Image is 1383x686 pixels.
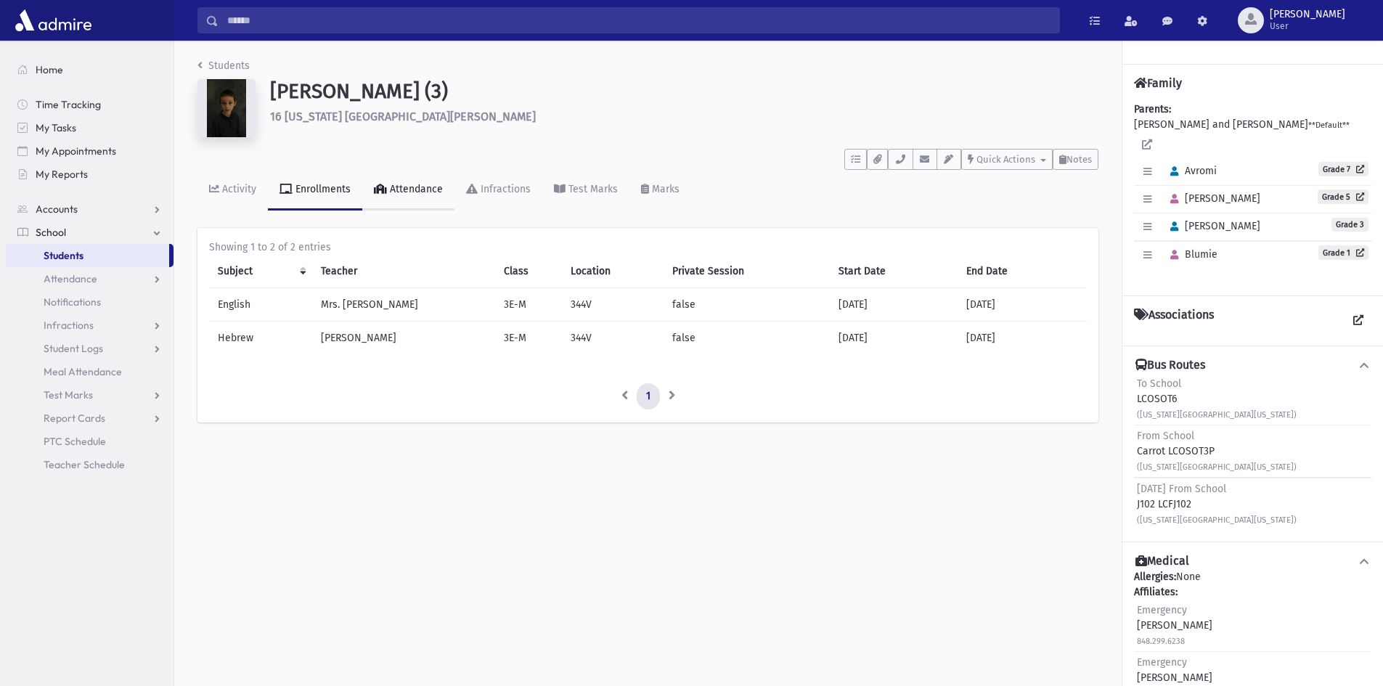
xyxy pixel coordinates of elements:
[312,288,495,322] td: Mrs. [PERSON_NAME]
[270,79,1098,104] h1: [PERSON_NAME] (3)
[6,116,174,139] a: My Tasks
[1135,554,1189,569] h4: Medical
[1270,20,1345,32] span: User
[1137,462,1297,472] small: ([US_STATE][GEOGRAPHIC_DATA][US_STATE])
[362,170,454,211] a: Attendance
[44,435,106,448] span: PTC Schedule
[209,240,1087,255] div: Showing 1 to 2 of 2 entries
[1137,430,1194,442] span: From School
[958,255,1087,288] th: End Date
[270,110,1098,123] h6: 16 [US_STATE] [GEOGRAPHIC_DATA][PERSON_NAME]
[6,267,174,290] a: Attendance
[1134,586,1178,598] b: Affiliates:
[1164,165,1217,177] span: Avromi
[566,183,618,195] div: Test Marks
[1137,483,1226,495] span: [DATE] From School
[36,203,78,216] span: Accounts
[6,221,174,244] a: School
[44,342,103,355] span: Student Logs
[961,149,1053,170] button: Quick Actions
[1134,554,1371,569] button: Medical
[1137,656,1187,669] span: Emergency
[1135,358,1205,373] h4: Bus Routes
[197,60,250,72] a: Students
[268,170,362,211] a: Enrollments
[830,288,958,322] td: [DATE]
[6,430,174,453] a: PTC Schedule
[36,226,66,239] span: School
[495,255,562,288] th: Class
[1318,162,1368,176] a: Grade 7
[1134,103,1171,115] b: Parents:
[1137,376,1297,422] div: LCOSOT6
[209,322,312,355] td: Hebrew
[542,170,629,211] a: Test Marks
[6,407,174,430] a: Report Cards
[219,7,1059,33] input: Search
[36,144,116,158] span: My Appointments
[6,453,174,476] a: Teacher Schedule
[312,255,495,288] th: Teacher
[1137,637,1185,646] small: 848.299.6238
[44,295,101,309] span: Notifications
[1137,428,1297,474] div: Carrot LCOSOT3P
[1331,218,1368,232] span: Grade 3
[830,322,958,355] td: [DATE]
[6,139,174,163] a: My Appointments
[664,322,830,355] td: false
[1137,377,1181,390] span: To School
[44,272,97,285] span: Attendance
[454,170,542,211] a: Infractions
[1137,515,1297,525] small: ([US_STATE][GEOGRAPHIC_DATA][US_STATE])
[958,288,1087,322] td: [DATE]
[312,322,495,355] td: [PERSON_NAME]
[649,183,680,195] div: Marks
[6,58,174,81] a: Home
[1164,192,1260,205] span: [PERSON_NAME]
[629,170,691,211] a: Marks
[1066,154,1092,165] span: Notes
[976,154,1035,165] span: Quick Actions
[562,322,664,355] td: 344V
[1137,410,1297,420] small: ([US_STATE][GEOGRAPHIC_DATA][US_STATE])
[6,383,174,407] a: Test Marks
[1134,102,1371,284] div: [PERSON_NAME] and [PERSON_NAME]
[6,337,174,360] a: Student Logs
[830,255,958,288] th: Start Date
[1137,603,1212,648] div: [PERSON_NAME]
[44,412,105,425] span: Report Cards
[495,288,562,322] td: 3E-M
[293,183,351,195] div: Enrollments
[6,244,169,267] a: Students
[36,168,88,181] span: My Reports
[197,170,268,211] a: Activity
[36,63,63,76] span: Home
[1164,220,1260,232] span: [PERSON_NAME]
[562,255,664,288] th: Location
[1318,245,1368,260] a: Grade 1
[495,322,562,355] td: 3E-M
[1053,149,1098,170] button: Notes
[6,93,174,116] a: Time Tracking
[1318,189,1368,204] a: Grade 5
[209,288,312,322] td: English
[6,197,174,221] a: Accounts
[1137,481,1297,527] div: J102 LCFJ102
[197,58,250,79] nav: breadcrumb
[44,365,122,378] span: Meal Attendance
[1345,308,1371,334] a: View all Associations
[562,288,664,322] td: 344V
[6,360,174,383] a: Meal Attendance
[36,121,76,134] span: My Tasks
[6,163,174,186] a: My Reports
[478,183,531,195] div: Infractions
[44,319,94,332] span: Infractions
[36,98,101,111] span: Time Tracking
[6,290,174,314] a: Notifications
[958,322,1087,355] td: [DATE]
[6,314,174,337] a: Infractions
[387,183,443,195] div: Attendance
[219,183,256,195] div: Activity
[1270,9,1345,20] span: [PERSON_NAME]
[12,6,95,35] img: AdmirePro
